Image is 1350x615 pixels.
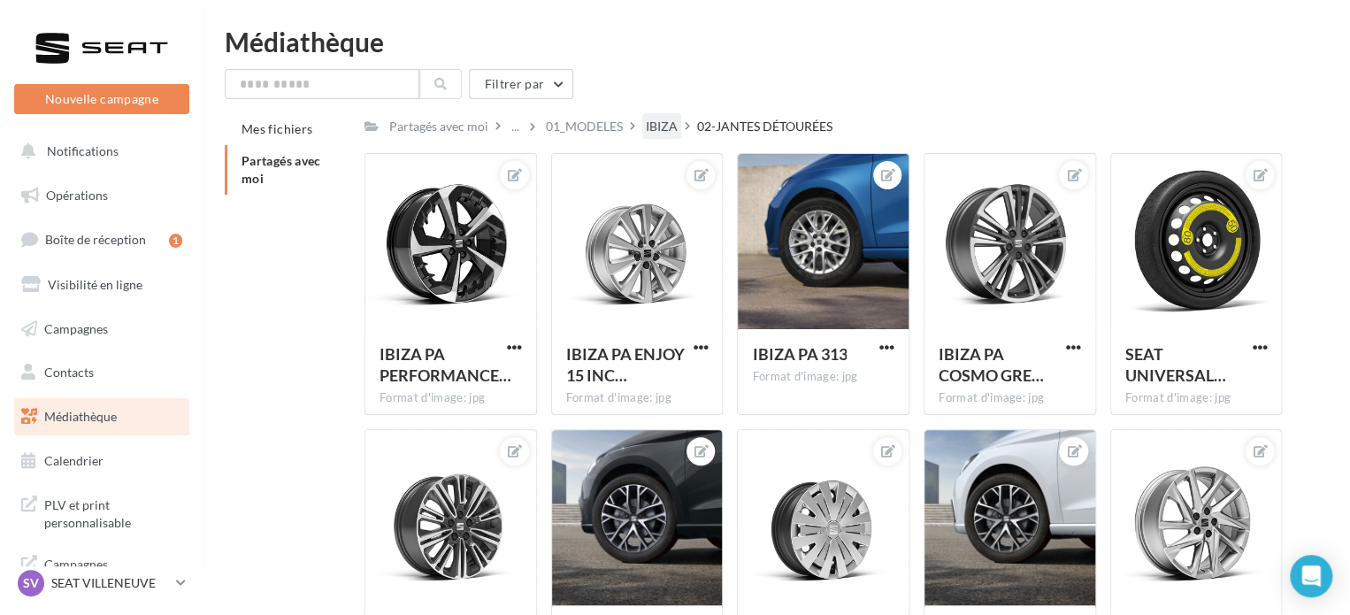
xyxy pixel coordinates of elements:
div: IBIZA [646,118,678,135]
span: Boîte de réception [45,232,146,247]
span: Médiathèque [44,409,117,424]
span: Opérations [46,188,108,203]
div: Open Intercom Messenger [1290,555,1332,597]
span: Partagés avec moi [242,153,321,186]
button: Nouvelle campagne [14,84,189,114]
span: IBIZA PA ENJOY 15 INCH BRILLIANT SILVER [566,344,685,385]
a: SV SEAT VILLENEUVE [14,566,189,600]
div: Format d'image: jpg [752,369,894,385]
div: 02-JANTES DÉTOURÉES [697,118,832,135]
span: Notifications [47,143,119,158]
div: Format d'image: jpg [939,390,1081,406]
span: IBIZA PA 313 [752,344,847,364]
span: Contacts [44,365,94,380]
span: SEAT UNIVERSAL SPARE WHEEL 18 inch [1125,344,1226,385]
span: IBIZA PA COSMO GREY 18 INCH [939,344,1044,385]
span: Campagnes DataOnDemand [44,552,182,590]
div: Médiathèque [225,28,1329,55]
button: Notifications [11,133,186,170]
span: Mes fichiers [242,121,312,136]
span: PLV et print personnalisable [44,493,182,531]
div: Partagés avec moi [389,118,488,135]
p: SEAT VILLENEUVE [51,574,169,592]
a: Opérations [11,177,193,214]
a: PLV et print personnalisable [11,486,193,538]
a: Visibilité en ligne [11,266,193,304]
a: Campagnes [11,311,193,348]
a: Contacts [11,354,193,391]
a: Médiathèque [11,398,193,435]
a: Campagnes DataOnDemand [11,545,193,597]
span: IBIZA PA PERFORMANCE 18 INCH BLACK R MACHINED [380,344,511,385]
div: 1 [169,234,182,248]
span: Calendrier [44,453,104,468]
div: Format d'image: jpg [380,390,522,406]
a: Calendrier [11,442,193,480]
div: ... [508,114,523,139]
div: Format d'image: jpg [1125,390,1268,406]
a: Boîte de réception1 [11,220,193,258]
div: Format d'image: jpg [566,390,709,406]
span: SV [23,574,39,592]
span: Campagnes [44,320,108,335]
button: Filtrer par [469,69,573,99]
span: Visibilité en ligne [48,277,142,292]
div: 01_MODELES [546,118,623,135]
